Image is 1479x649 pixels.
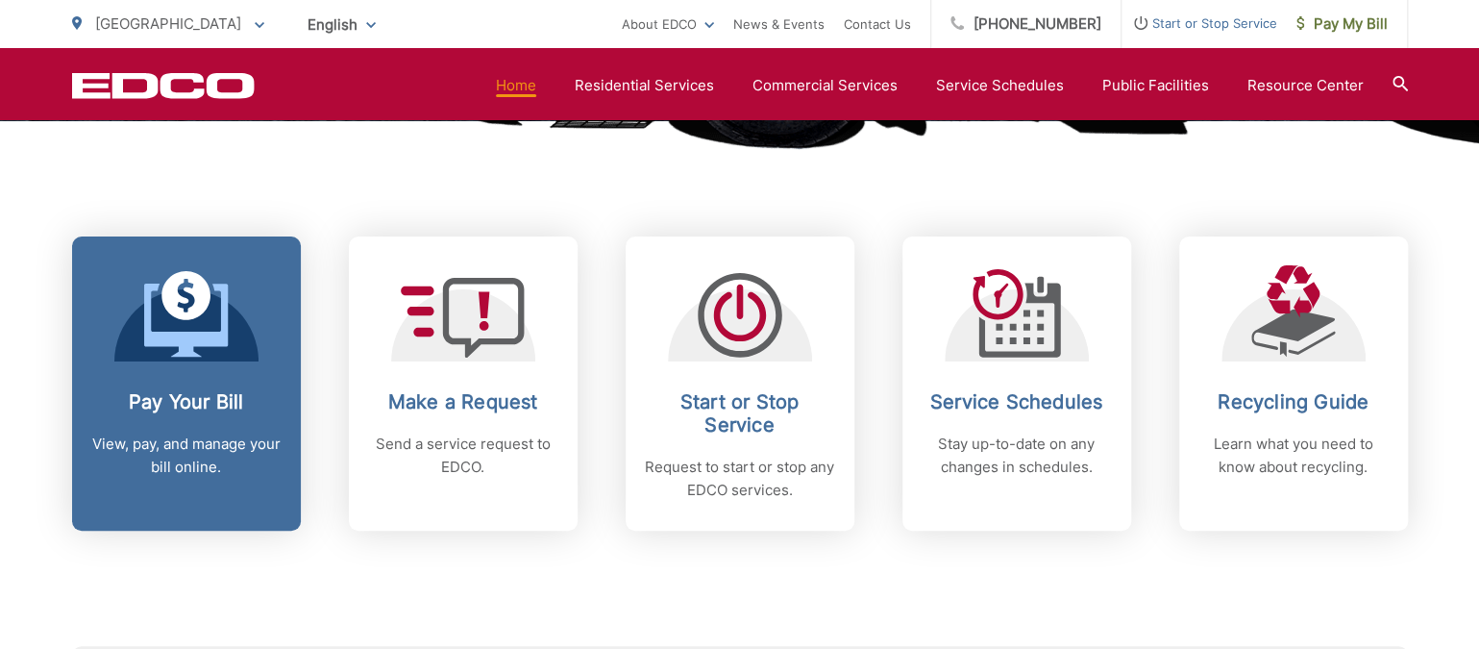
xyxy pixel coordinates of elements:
p: Learn what you need to know about recycling. [1198,433,1389,479]
span: Pay My Bill [1296,12,1388,36]
a: Contact Us [844,12,911,36]
a: Make a Request Send a service request to EDCO. [349,237,578,531]
span: English [293,8,390,41]
a: EDCD logo. Return to the homepage. [72,72,255,99]
a: News & Events [733,12,825,36]
a: Resource Center [1247,74,1364,97]
a: Pay Your Bill View, pay, and manage your bill online. [72,237,301,531]
a: Public Facilities [1102,74,1209,97]
span: [GEOGRAPHIC_DATA] [95,14,241,33]
a: Residential Services [575,74,714,97]
p: View, pay, and manage your bill online. [91,433,282,479]
h2: Recycling Guide [1198,390,1389,413]
a: Service Schedules [936,74,1064,97]
h2: Pay Your Bill [91,390,282,413]
p: Send a service request to EDCO. [368,433,558,479]
a: Recycling Guide Learn what you need to know about recycling. [1179,237,1408,531]
h2: Start or Stop Service [645,390,835,437]
p: Request to start or stop any EDCO services. [645,456,835,502]
h2: Service Schedules [922,390,1112,413]
a: Commercial Services [752,74,898,97]
a: About EDCO [622,12,714,36]
p: Stay up-to-date on any changes in schedules. [922,433,1112,479]
a: Home [496,74,536,97]
a: Service Schedules Stay up-to-date on any changes in schedules. [902,237,1131,531]
h2: Make a Request [368,390,558,413]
